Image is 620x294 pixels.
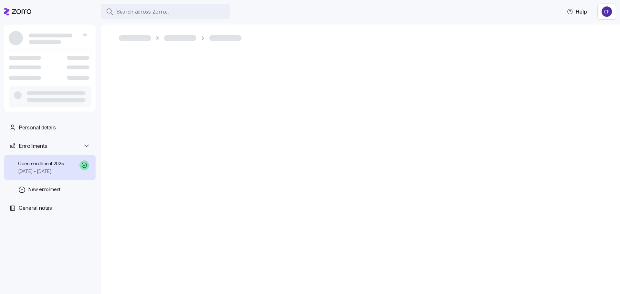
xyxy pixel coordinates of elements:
[19,142,47,150] span: Enrollments
[19,124,56,132] span: Personal details
[18,160,64,167] span: Open enrollment 2025
[101,4,230,19] button: Search across Zorro...
[116,8,170,16] span: Search across Zorro...
[567,8,587,15] span: Help
[562,5,592,18] button: Help
[602,6,612,17] img: 7d4a9558da78dc7654dde66b79f71a2e
[18,168,64,175] span: [DATE] - [DATE]
[19,204,52,212] span: General notes
[28,186,60,193] span: New enrollment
